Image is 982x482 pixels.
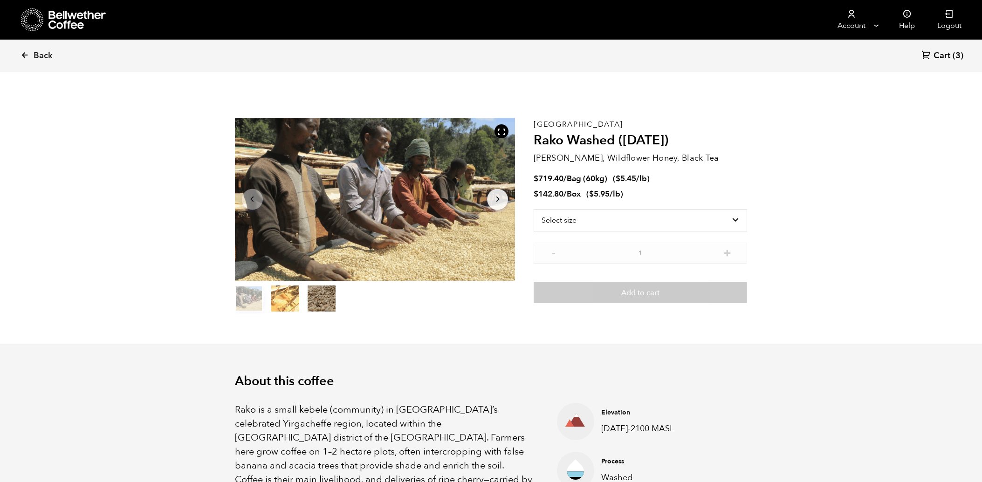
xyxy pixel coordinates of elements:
span: ( ) [586,189,623,199]
button: - [548,247,559,257]
h4: Process [601,457,690,466]
span: Cart [934,50,950,61]
h2: Rako Washed ([DATE]) [534,133,747,149]
span: $ [616,173,620,184]
h4: Elevation [601,408,690,417]
p: [PERSON_NAME], Wildflower Honey, Black Tea [534,152,747,164]
bdi: 5.95 [589,189,610,199]
bdi: 719.40 [534,173,563,184]
span: /lb [610,189,620,199]
span: $ [534,189,538,199]
a: Cart (3) [921,50,963,62]
button: Add to cart [534,282,747,303]
span: / [563,173,567,184]
span: $ [534,173,538,184]
span: Bag (60kg) [567,173,607,184]
span: Box [567,189,581,199]
span: (3) [953,50,963,61]
button: + [721,247,733,257]
span: / [563,189,567,199]
span: Back [34,50,53,61]
p: [DATE]-2100 MASL [601,422,690,435]
span: /lb [636,173,647,184]
bdi: 142.80 [534,189,563,199]
bdi: 5.45 [616,173,636,184]
span: $ [589,189,594,199]
span: ( ) [613,173,650,184]
h2: About this coffee [235,374,748,389]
